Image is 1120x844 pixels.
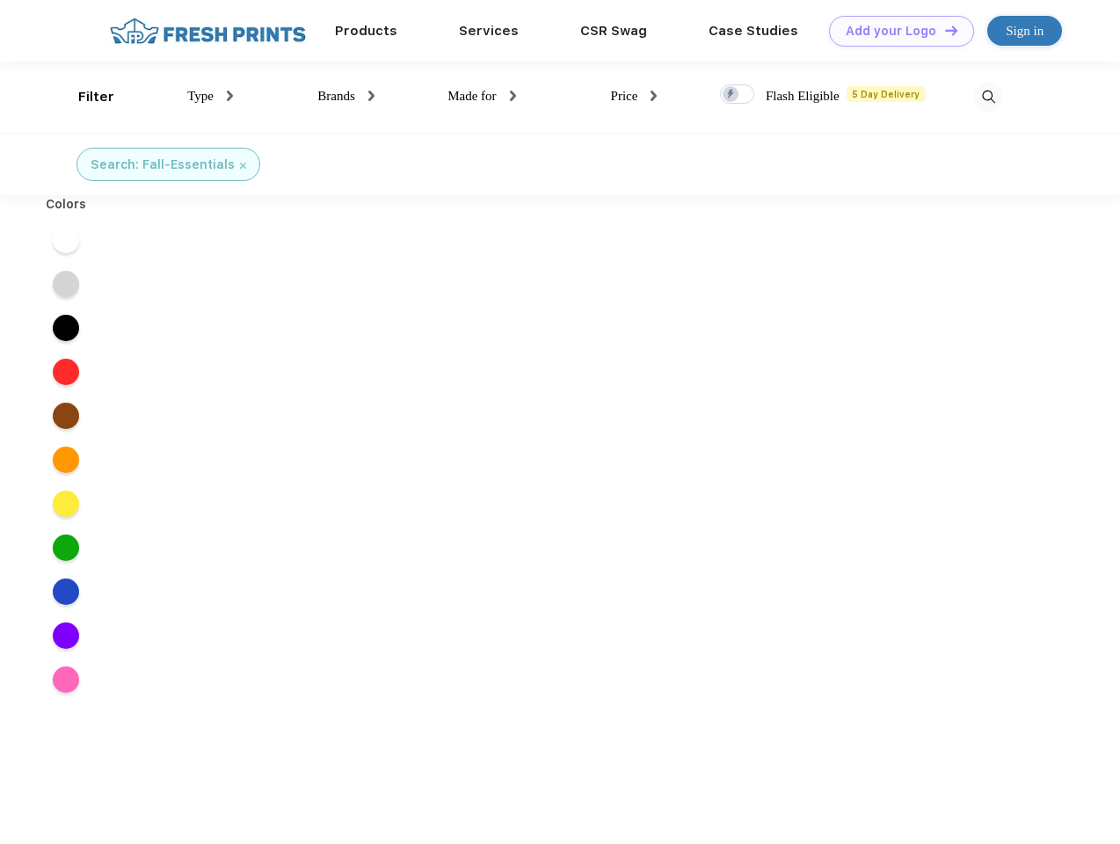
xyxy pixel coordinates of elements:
[1006,21,1044,41] div: Sign in
[507,91,513,101] img: dropdown.png
[311,88,353,104] span: Brands
[846,24,936,39] div: Add your Logo
[604,88,635,104] span: Price
[78,87,114,107] div: Filter
[182,88,213,104] span: Type
[105,16,311,47] img: fo%20logo%202.webp
[648,91,654,101] img: dropdown.png
[945,25,957,35] img: DT
[987,16,1062,46] a: Sign in
[439,88,494,104] span: Made for
[226,91,232,101] img: dropdown.png
[367,91,373,101] img: dropdown.png
[240,163,246,169] img: filter_cancel.svg
[33,195,100,214] div: Colors
[763,88,840,104] span: Flash Eligible
[335,24,397,40] a: Products
[847,86,926,102] span: 5 Day Delivery
[91,156,235,174] div: Search: Fall-Essentials
[974,83,1003,112] img: desktop_search.svg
